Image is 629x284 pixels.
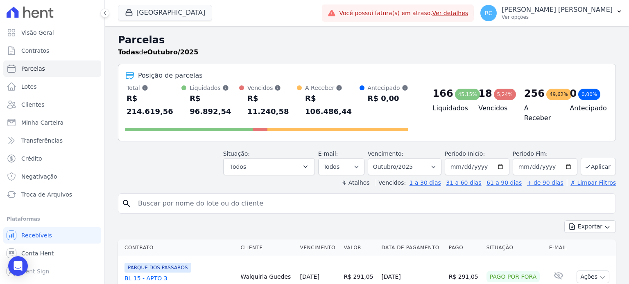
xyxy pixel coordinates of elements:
[446,179,481,186] a: 31 a 60 dias
[305,92,359,118] div: R$ 106.486,44
[21,172,57,181] span: Negativação
[118,33,616,47] h2: Parcelas
[21,119,63,127] span: Minha Carteira
[342,179,369,186] label: ↯ Atalhos
[494,89,516,100] div: 5,24%
[138,71,203,81] div: Posição de parcelas
[524,103,557,123] h4: A Receber
[486,271,540,282] div: Pago por fora
[118,5,212,20] button: [GEOGRAPHIC_DATA]
[8,256,28,276] div: Open Intercom Messenger
[410,179,441,186] a: 1 a 30 dias
[433,87,453,100] div: 166
[546,89,572,100] div: 49,62%
[570,103,602,113] h4: Antecipado
[3,25,101,41] a: Visão Geral
[147,48,199,56] strong: Outubro/2025
[247,92,297,118] div: R$ 11.240,58
[3,245,101,262] a: Conta Hent
[478,87,492,100] div: 18
[577,271,609,283] button: Ações
[3,78,101,95] a: Lotes
[124,263,191,273] span: PARQUE DOS PASSAROS
[3,186,101,203] a: Troca de Arquivos
[567,179,616,186] a: ✗ Limpar Filtros
[570,87,577,100] div: 0
[297,239,341,256] th: Vencimento
[21,65,45,73] span: Parcelas
[190,84,239,92] div: Liquidados
[432,10,468,16] a: Ver detalhes
[21,249,54,257] span: Conta Hent
[546,239,572,256] th: E-mail
[368,92,408,105] div: R$ 0,00
[578,89,600,100] div: 0,00%
[118,47,198,57] p: de
[341,239,378,256] th: Valor
[378,239,445,256] th: Data de Pagamento
[339,9,468,18] span: Você possui fatura(s) em atraso.
[524,87,545,100] div: 256
[118,239,238,256] th: Contrato
[21,83,37,91] span: Lotes
[455,89,480,100] div: 45,15%
[368,150,403,157] label: Vencimento:
[21,190,72,199] span: Troca de Arquivos
[21,154,42,163] span: Crédito
[3,42,101,59] a: Contratos
[118,48,139,56] strong: Todas
[3,168,101,185] a: Negativação
[3,150,101,167] a: Crédito
[127,84,181,92] div: Total
[513,150,577,158] label: Período Fim:
[485,10,493,16] span: RC
[502,14,613,20] p: Ver opções
[318,150,338,157] label: E-mail:
[433,103,466,113] h4: Liquidados
[474,2,629,25] button: RC [PERSON_NAME] [PERSON_NAME] Ver opções
[21,231,52,239] span: Recebíveis
[190,92,239,118] div: R$ 96.892,54
[21,29,54,37] span: Visão Geral
[375,179,406,186] label: Vencidos:
[483,239,546,256] th: Situação
[3,60,101,77] a: Parcelas
[478,103,511,113] h4: Vencidos
[445,150,485,157] label: Período Inicío:
[305,84,359,92] div: A Receber
[368,84,408,92] div: Antecipado
[3,114,101,131] a: Minha Carteira
[230,162,246,172] span: Todos
[581,158,616,175] button: Aplicar
[21,136,63,145] span: Transferências
[21,47,49,55] span: Contratos
[223,158,315,175] button: Todos
[446,239,483,256] th: Pago
[7,214,98,224] div: Plataformas
[486,179,522,186] a: 61 a 90 dias
[223,150,250,157] label: Situação:
[238,239,297,256] th: Cliente
[3,96,101,113] a: Clientes
[3,132,101,149] a: Transferências
[122,199,131,208] i: search
[527,179,563,186] a: + de 90 dias
[247,84,297,92] div: Vencidos
[133,195,612,212] input: Buscar por nome do lote ou do cliente
[127,92,181,118] div: R$ 214.619,56
[300,273,319,280] a: [DATE]
[502,6,613,14] p: [PERSON_NAME] [PERSON_NAME]
[3,227,101,244] a: Recebíveis
[21,101,44,109] span: Clientes
[564,220,616,233] button: Exportar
